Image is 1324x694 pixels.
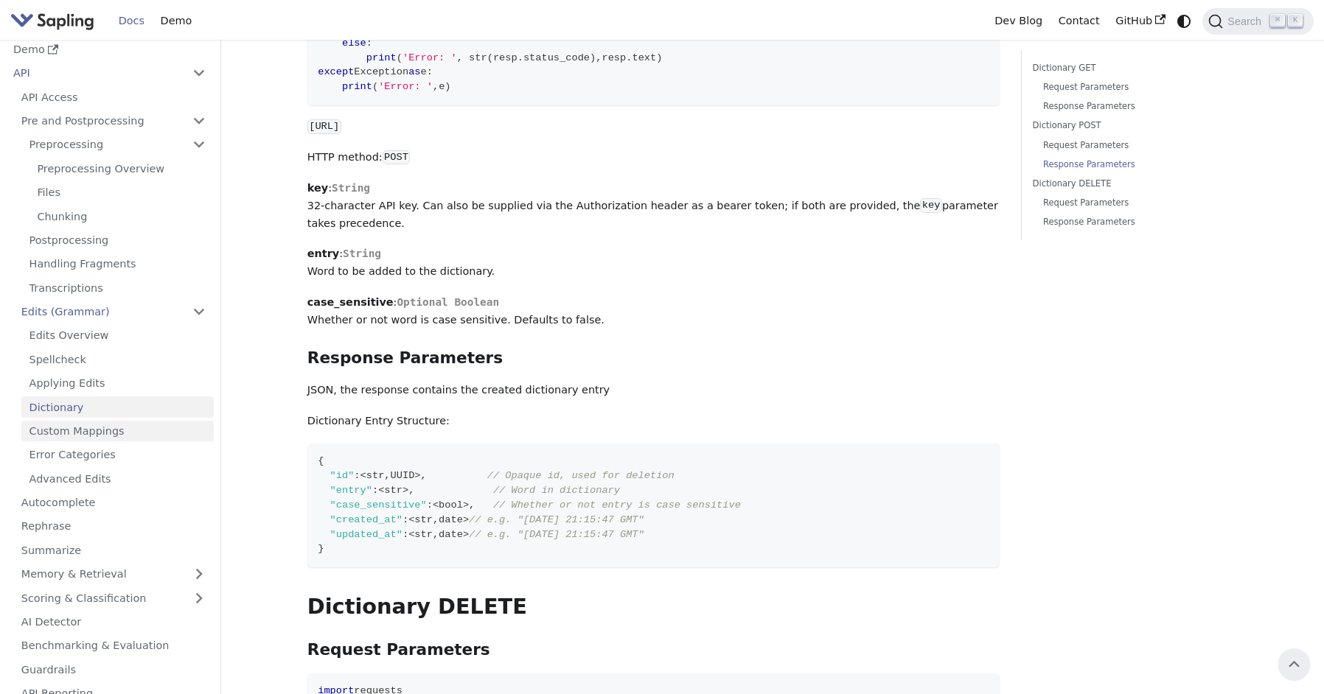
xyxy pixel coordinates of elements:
span: // Opaque id, used for deletion [487,470,675,481]
a: Dictionary GET [1033,61,1233,75]
a: Pre and Postprocessing [13,111,214,132]
span: str [469,52,487,63]
button: Switch between dark and light mode (currently system mode) [1174,10,1195,32]
button: Collapse sidebar category 'API' [184,63,214,84]
span: . [518,52,523,63]
span: : [427,500,433,511]
span: . [626,52,632,63]
span: , [384,470,390,481]
span: : [372,485,378,496]
a: Error Categories [21,444,214,466]
a: Summarize [13,539,214,561]
a: Response Parameters [1043,215,1227,229]
span: , [469,500,475,511]
a: Guardrails [13,659,214,680]
a: AI Detector [13,611,214,633]
span: else [342,38,366,49]
a: Files [29,182,214,203]
span: : [354,470,360,481]
span: : [427,66,433,77]
a: Autocomplete [13,492,214,514]
span: , [433,514,439,525]
a: Applying Edits [21,373,214,394]
p: Dictionary Entry Structure: [307,413,1000,430]
span: "case_sensitive" [330,500,427,511]
span: { [318,455,324,466]
span: ) [590,52,596,63]
a: Edits Overview [21,325,214,346]
a: Dev Blog [986,10,1050,32]
a: Request Parameters [1043,80,1227,94]
span: : [403,529,408,540]
span: String [332,182,370,194]
span: ) [656,52,662,63]
h3: Response Parameters [307,348,1000,368]
a: API [5,63,184,84]
a: Rephrase [13,516,214,537]
span: status_code [523,52,590,63]
span: , [596,52,602,63]
a: Edits (Grammar) [13,301,214,323]
a: Contact [1051,10,1108,32]
a: Spellcheck [21,348,214,370]
span: e [421,66,427,77]
span: print [342,81,372,92]
a: Benchmarking & Evaluation [13,635,214,656]
span: // Whether or not entry is case sensitive [493,500,741,511]
code: POST [383,150,411,165]
a: Dictionary POST [1033,119,1233,133]
span: UUID> [391,470,421,481]
span: date> [439,529,469,540]
code: [URL] [307,119,341,134]
span: Optional Boolean [397,296,499,308]
a: Response Parameters [1043,158,1227,172]
span: "entry" [330,485,372,496]
span: <bool> [433,500,469,511]
span: ( [487,52,493,63]
span: , [457,52,463,63]
span: // e.g. "[DATE] 21:15:47 GMT" [469,529,644,540]
span: , [433,81,439,92]
img: Sapling.ai [10,10,94,32]
strong: case_sensitive [307,296,394,308]
p: : Whether or not word is case sensitive. Defaults to false. [307,294,1000,329]
span: // Word in dictionary [493,485,620,496]
a: Custom Mappings [21,421,214,442]
p: : 32-character API key. Can also be supplied via the Authorization header as a bearer token; if b... [307,180,1000,232]
a: Demo [5,39,214,60]
span: Exception [354,66,408,77]
span: } [318,543,324,554]
button: Search (Command+K) [1202,8,1313,35]
a: Memory & Retrieval [13,564,214,585]
a: Dictionary [21,396,214,418]
a: Advanced Edits [21,468,214,489]
span: as [408,66,420,77]
p: JSON, the response contains the created dictionary entry [307,382,1000,399]
strong: key [307,182,328,194]
span: "id" [330,470,355,481]
kbd: ⌘ [1270,14,1285,27]
span: print [366,52,397,63]
span: , [421,470,427,481]
p: HTTP method: [307,149,1000,167]
a: Preprocessing [21,134,214,155]
span: : [366,38,372,49]
a: GitHub [1107,10,1173,32]
a: API Access [13,86,214,108]
span: "created_at" [330,514,403,525]
span: except [318,66,354,77]
span: date> [439,514,469,525]
code: key [920,198,941,213]
span: e [439,81,445,92]
a: Chunking [29,206,214,227]
kbd: K [1288,14,1303,27]
span: resp [493,52,518,63]
span: resp [602,52,626,63]
span: 'Error: ' [378,81,433,92]
span: : [403,514,408,525]
a: Demo [153,10,200,32]
span: Search [1223,15,1270,27]
a: Transcriptions [21,277,214,298]
span: String [343,248,381,259]
span: <str [408,514,433,525]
